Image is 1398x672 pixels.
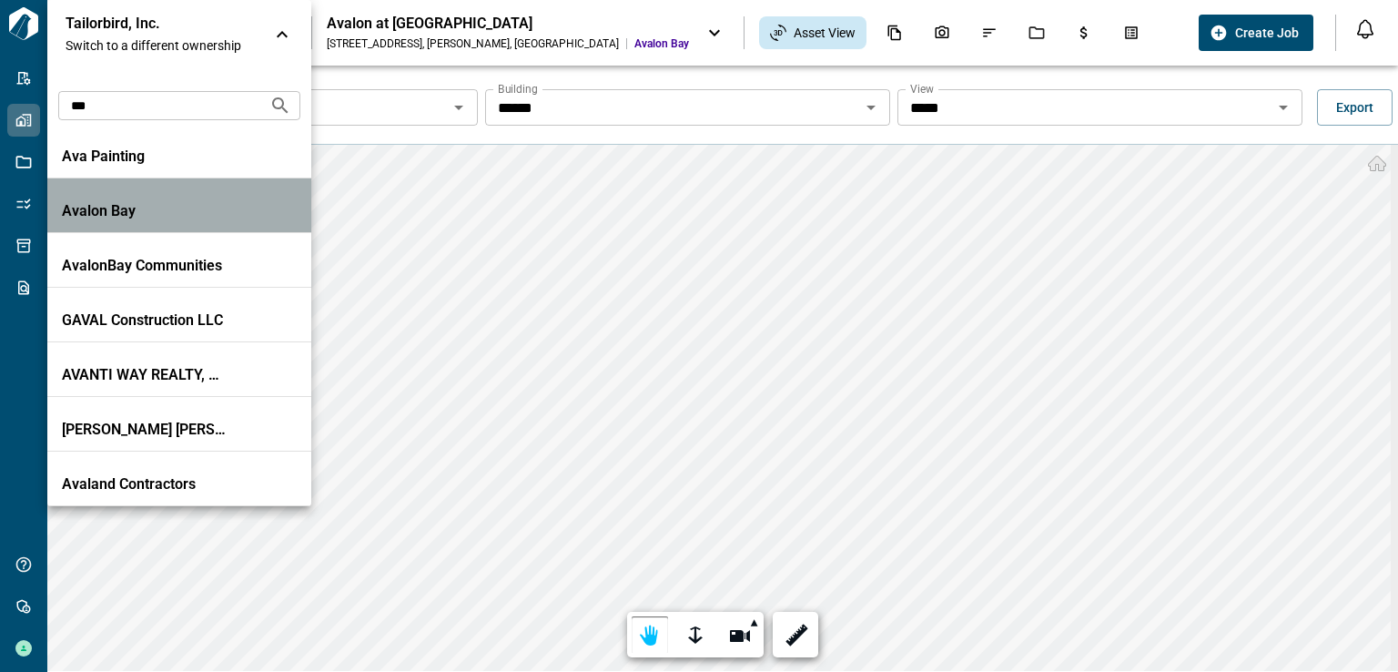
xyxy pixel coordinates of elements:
p: Tailorbird, Inc. [66,15,229,33]
button: Search organizations [262,87,299,124]
span: Switch to a different ownership [66,36,257,55]
p: AVANTI WAY REALTY, LLC [62,366,226,384]
p: [PERSON_NAME] [PERSON_NAME] [62,421,226,439]
p: Avaland Contractors [62,475,226,494]
p: Avalon Bay [62,202,226,220]
p: GAVAL Construction LLC [62,311,226,330]
p: AvalonBay Communities [62,257,226,275]
p: Ava Painting [62,148,226,166]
